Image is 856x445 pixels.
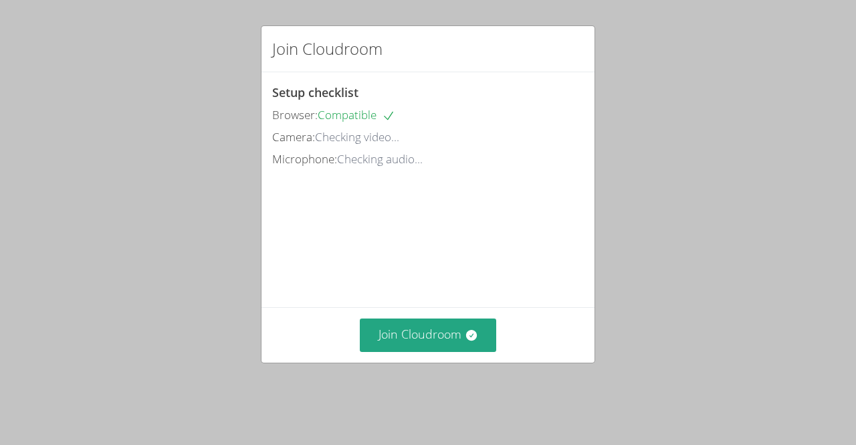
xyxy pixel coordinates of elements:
[272,129,315,145] span: Camera:
[272,151,337,167] span: Microphone:
[337,151,423,167] span: Checking audio...
[272,107,318,122] span: Browser:
[318,107,395,122] span: Compatible
[315,129,399,145] span: Checking video...
[272,84,358,100] span: Setup checklist
[360,319,497,351] button: Join Cloudroom
[272,37,383,61] h2: Join Cloudroom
